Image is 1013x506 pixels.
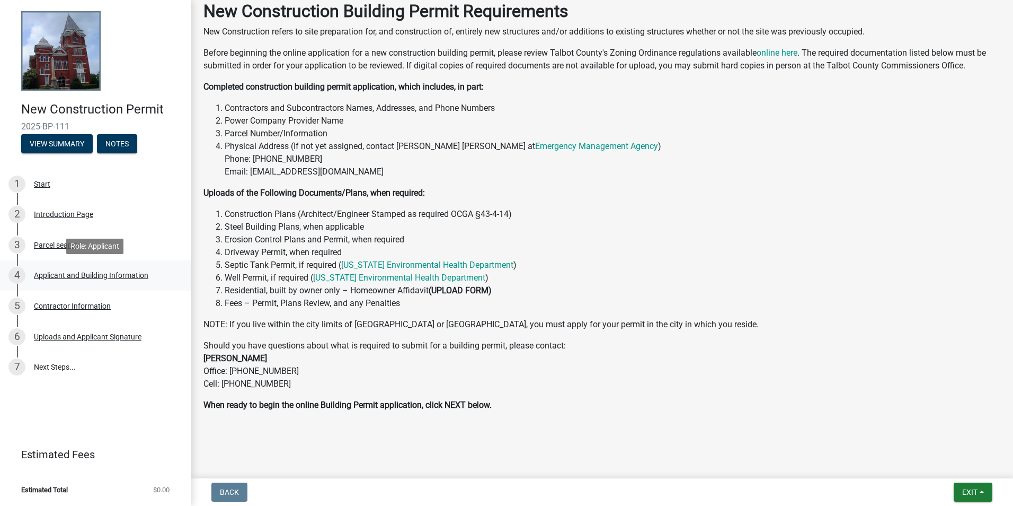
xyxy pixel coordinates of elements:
[21,486,68,493] span: Estimated Total
[225,115,1000,127] li: Power Company Provider Name
[203,318,1000,331] p: NOTE: If you live within the city limits of [GEOGRAPHIC_DATA] or [GEOGRAPHIC_DATA], you must appl...
[34,180,50,188] div: Start
[757,48,797,58] a: online here
[153,486,170,493] span: $0.00
[211,483,247,502] button: Back
[34,211,93,218] div: Introduction Page
[225,259,1000,272] li: Septic Tank Permit, if required ( )
[8,444,174,465] a: Estimated Fees
[225,140,1000,178] li: Physical Address (If not yet assigned, contact [PERSON_NAME] [PERSON_NAME] at ) Phone: [PHONE_NUM...
[203,25,1000,38] p: New Construction refers to site preparation for, and construction of, entirely new structures and...
[220,488,239,496] span: Back
[8,298,25,315] div: 5
[225,221,1000,233] li: Steel Building Plans, when applicable
[21,102,182,117] h4: New Construction Permit
[313,273,485,283] a: [US_STATE] Environmental Health Department
[203,400,492,410] strong: When ready to begin the online Building Permit application, click NEXT below.
[21,134,93,153] button: View Summary
[34,241,78,249] div: Parcel search
[225,233,1000,246] li: Erosion Control Plans and Permit, when required
[225,208,1000,221] li: Construction Plans (Architect/Engineer Stamped as required OCGA §43-4-14)
[203,47,1000,72] p: Before beginning the online application for a new construction building permit, please review Tal...
[225,127,1000,140] li: Parcel Number/Information
[8,267,25,284] div: 4
[34,272,148,279] div: Applicant and Building Information
[203,353,267,363] strong: [PERSON_NAME]
[954,483,992,502] button: Exit
[225,272,1000,284] li: Well Permit, if required ( )
[66,239,123,254] div: Role: Applicant
[8,206,25,223] div: 2
[203,1,568,21] strong: New Construction Building Permit Requirements
[225,297,1000,310] li: Fees – Permit, Plans Review, and any Penalties
[8,359,25,376] div: 7
[34,302,111,310] div: Contractor Information
[21,140,93,149] wm-modal-confirm: Summary
[962,488,978,496] span: Exit
[21,121,170,132] span: 2025-BP-111
[535,141,658,151] a: Emergency Management Agency
[21,11,101,91] img: Talbot County, Georgia
[203,339,1000,390] p: Should you have questions about what is required to submit for a building permit, please contact:...
[203,188,425,198] strong: Uploads of the Following Documents/Plans, when required:
[429,285,492,295] strong: (UPLOAD FORM)
[97,140,137,149] wm-modal-confirm: Notes
[97,134,137,153] button: Notes
[225,246,1000,259] li: Driveway Permit, when required
[341,260,513,270] a: [US_STATE] Environmental Health Department
[34,333,141,341] div: Uploads and Applicant Signature
[225,102,1000,115] li: Contractors and Subcontractors Names, Addresses, and Phone Numbers
[203,82,484,92] strong: Completed construction building permit application, which includes, in part:
[8,176,25,193] div: 1
[8,237,25,254] div: 3
[8,328,25,345] div: 6
[225,284,1000,297] li: Residential, built by owner only – Homeowner Affidavit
